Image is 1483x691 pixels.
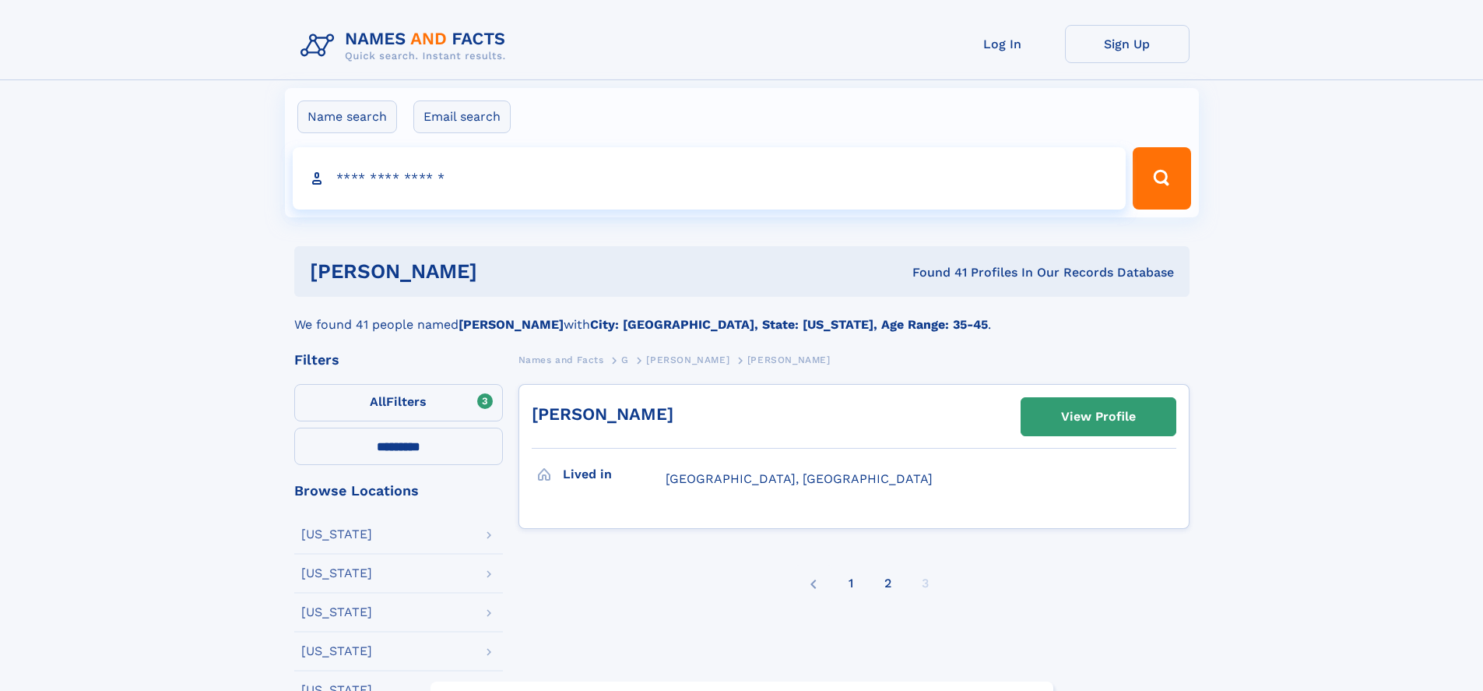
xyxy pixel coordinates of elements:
[646,350,729,369] a: [PERSON_NAME]
[747,354,831,365] span: [PERSON_NAME]
[310,262,695,281] h1: [PERSON_NAME]
[301,567,372,580] div: [US_STATE]
[1061,399,1136,435] div: View Profile
[297,100,397,133] label: Name search
[301,645,372,658] div: [US_STATE]
[532,404,673,424] a: [PERSON_NAME]
[293,147,1126,210] input: search input
[301,606,372,619] div: [US_STATE]
[459,317,564,332] b: [PERSON_NAME]
[694,264,1174,281] div: Found 41 Profiles In Our Records Database
[294,484,503,498] div: Browse Locations
[621,354,629,365] span: G
[370,394,386,409] span: All
[646,354,729,365] span: [PERSON_NAME]
[294,25,518,67] img: Logo Names and Facts
[518,350,604,369] a: Names and Facts
[294,297,1190,334] div: We found 41 people named with .
[940,25,1065,63] a: Log In
[922,563,929,604] div: 3
[666,471,933,486] span: [GEOGRAPHIC_DATA], [GEOGRAPHIC_DATA]
[294,384,503,421] label: Filters
[1065,25,1190,63] a: Sign Up
[1021,398,1176,435] a: View Profile
[301,528,372,541] div: [US_STATE]
[621,350,629,369] a: G
[294,353,503,367] div: Filters
[563,461,666,488] h3: Lived in
[849,563,853,604] a: 1
[804,563,823,604] a: Previous
[590,317,988,332] b: City: [GEOGRAPHIC_DATA], State: [US_STATE], Age Range: 35-45
[884,563,891,604] a: 2
[1133,147,1190,210] button: Search Button
[413,100,511,133] label: Email search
